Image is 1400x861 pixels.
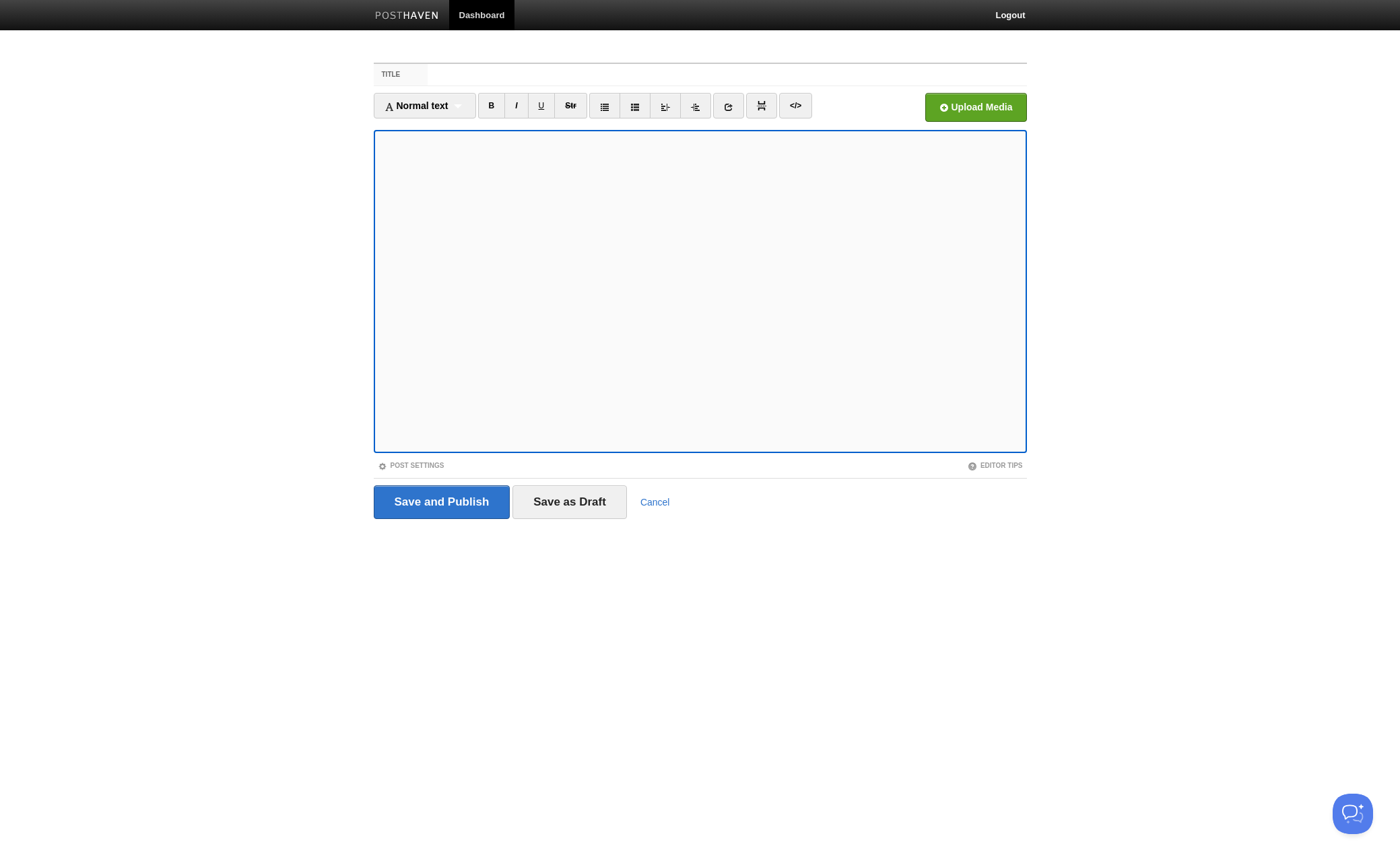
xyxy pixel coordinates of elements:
input: Save and Publish [374,485,510,519]
a: </> [779,93,812,118]
del: Str [565,101,576,110]
span: Normal text [385,100,448,111]
a: B [478,93,506,118]
a: Str [554,93,587,118]
a: I [504,93,528,118]
img: Posthaven-bar [375,11,439,22]
iframe: Help Scout Beacon - Open [1333,794,1373,834]
a: Cancel [640,497,670,508]
a: Editor Tips [968,462,1023,469]
img: pagebreak-icon.png [757,101,766,110]
a: Post Settings [378,462,444,469]
a: U [528,93,556,118]
label: Title [374,64,428,85]
input: Save as Draft [512,485,627,519]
